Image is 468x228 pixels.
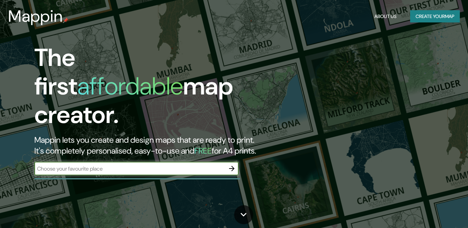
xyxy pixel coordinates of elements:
button: About Us [372,10,399,23]
h1: affordable [77,70,183,102]
h2: Mappin lets you create and design maps that are ready to print. It's completely personalised, eas... [34,135,269,156]
input: Choose your favourite place [34,165,225,173]
button: Create yourmap [410,10,460,23]
h1: The first map creator. [34,43,269,135]
h5: FREE [194,145,212,156]
h3: Mappin [8,7,63,26]
img: mappin-pin [63,18,68,23]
